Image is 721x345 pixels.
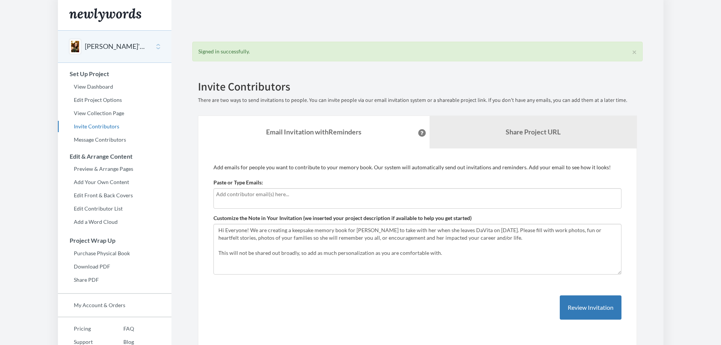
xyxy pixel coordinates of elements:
[85,42,146,52] button: [PERSON_NAME]'s Send-Off
[506,128,561,136] b: Share Project URL
[58,261,171,272] a: Download PDF
[213,179,263,186] label: Paste or Type Emails:
[58,108,171,119] a: View Collection Page
[58,248,171,259] a: Purchase Physical Book
[198,48,250,55] span: Signed in successfully.
[58,134,171,145] a: Message Contributors
[266,128,361,136] strong: Email Invitation with Reminders
[216,190,619,198] input: Add contributor email(s) here...
[213,214,472,222] label: Customize the Note in Your Invitation (we inserted your project description if available to help ...
[213,164,621,171] p: Add emails for people you want to contribute to your memory book. Our system will automatically s...
[69,8,141,22] img: Newlywords logo
[58,153,171,160] h3: Edit & Arrange Content
[58,323,107,334] a: Pricing
[58,94,171,106] a: Edit Project Options
[58,176,171,188] a: Add Your Own Content
[213,224,621,275] textarea: Hi Everyone! We are creating a keepsake memory book for [PERSON_NAME] to take with her when she l...
[198,97,637,104] p: There are two ways to send invitations to people. You can invite people via our email invitation ...
[107,323,134,334] a: FAQ
[58,237,171,244] h3: Project Wrap Up
[58,163,171,175] a: Preview & Arrange Pages
[560,295,621,320] button: Review Invitation
[58,203,171,214] a: Edit Contributor List
[58,190,171,201] a: Edit Front & Back Covers
[632,48,637,56] button: ×
[58,81,171,92] a: View Dashboard
[58,216,171,228] a: Add a Word Cloud
[58,70,171,77] h3: Set Up Project
[58,121,171,132] a: Invite Contributors
[198,80,637,93] h2: Invite Contributors
[58,300,171,311] a: My Account & Orders
[58,274,171,286] a: Share PDF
